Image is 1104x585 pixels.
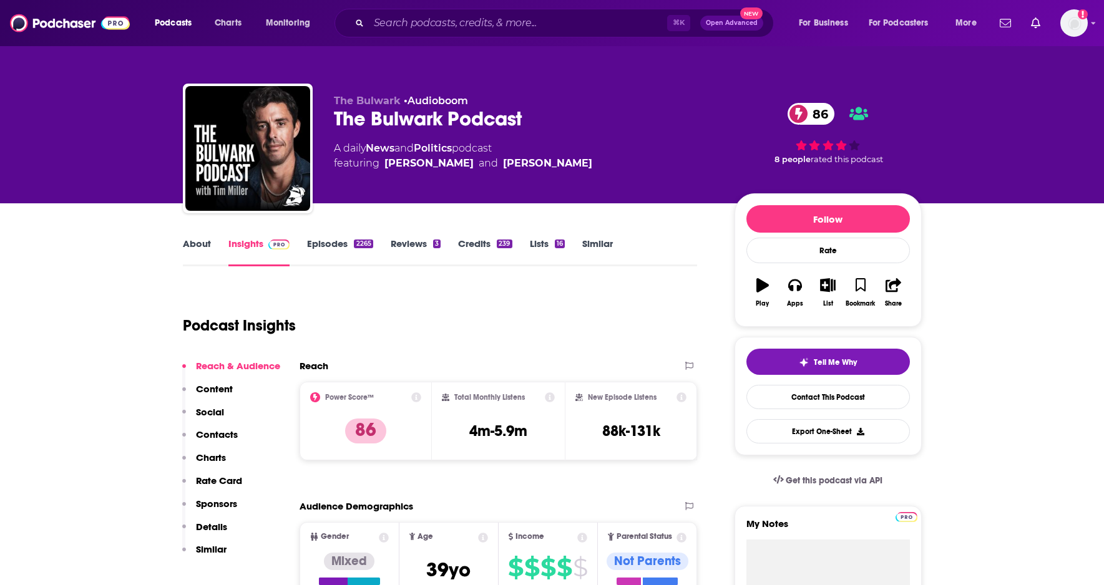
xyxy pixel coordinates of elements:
[844,270,877,315] button: Bookmark
[846,300,875,307] div: Bookmark
[426,558,471,582] span: 39 yo
[228,238,290,266] a: InsightsPodchaser Pro
[756,300,769,307] div: Play
[1060,9,1088,37] img: User Profile
[182,428,238,452] button: Contacts
[196,383,233,395] p: Content
[790,13,864,33] button: open menu
[515,533,544,541] span: Income
[1078,9,1088,19] svg: Add a profile image
[555,239,565,248] div: 16
[408,95,468,107] a: Audioboom
[706,20,758,26] span: Open Advanced
[524,558,539,578] span: $
[787,300,803,307] div: Apps
[667,15,690,31] span: ⌘ K
[404,95,468,107] span: •
[196,360,280,372] p: Reach & Audience
[182,452,226,475] button: Charts
[896,512,917,522] img: Podchaser Pro
[433,239,441,248] div: 3
[300,360,328,372] h2: Reach
[321,533,349,541] span: Gender
[530,238,565,266] a: Lists16
[414,142,452,154] a: Politics
[799,14,848,32] span: For Business
[469,422,527,440] h3: 4m-5.9m
[799,357,809,367] img: tell me why sparkle
[1060,9,1088,37] button: Show profile menu
[325,393,374,402] h2: Power Score™
[786,475,882,486] span: Get this podcast via API
[582,238,613,266] a: Similar
[384,156,474,171] a: Charlie Sykes
[334,141,592,171] div: A daily podcast
[366,142,394,154] a: News
[735,95,922,172] div: 86 8 peoplerated this podcast
[257,13,326,33] button: open menu
[196,543,227,555] p: Similar
[215,14,242,32] span: Charts
[955,14,977,32] span: More
[503,156,592,171] a: Tim Miller
[182,406,224,429] button: Social
[300,500,413,512] h2: Audience Demographics
[800,103,834,125] span: 86
[183,238,211,266] a: About
[763,465,893,496] a: Get this podcast via API
[479,156,498,171] span: and
[540,558,555,578] span: $
[1026,12,1045,34] a: Show notifications dropdown
[182,475,242,498] button: Rate Card
[617,533,672,541] span: Parental Status
[746,518,910,539] label: My Notes
[746,419,910,443] button: Export One-Sheet
[746,270,779,315] button: Play
[557,558,572,578] span: $
[334,156,592,171] span: featuring
[947,13,992,33] button: open menu
[369,13,667,33] input: Search podcasts, credits, & more...
[746,205,910,233] button: Follow
[779,270,811,315] button: Apps
[458,238,512,266] a: Credits239
[196,498,237,510] p: Sponsors
[182,543,227,566] button: Similar
[602,422,660,440] h3: 88k-131k
[268,239,290,249] img: Podchaser Pro
[185,86,310,211] img: The Bulwark Podcast
[182,498,237,521] button: Sponsors
[607,553,688,570] div: Not Parents
[788,103,834,125] a: 86
[995,12,1016,34] a: Show notifications dropdown
[814,357,857,367] span: Tell Me Why
[196,406,224,418] p: Social
[861,13,947,33] button: open menu
[418,533,433,541] span: Age
[811,270,844,315] button: List
[508,558,523,578] span: $
[877,270,909,315] button: Share
[774,155,811,164] span: 8 people
[454,393,525,402] h2: Total Monthly Listens
[811,155,883,164] span: rated this podcast
[196,521,227,533] p: Details
[346,9,786,37] div: Search podcasts, credits, & more...
[588,393,657,402] h2: New Episode Listens
[196,428,238,440] p: Contacts
[182,360,280,383] button: Reach & Audience
[746,385,910,409] a: Contact This Podcast
[394,142,414,154] span: and
[307,238,373,266] a: Episodes2265
[324,553,374,570] div: Mixed
[823,300,833,307] div: List
[896,510,917,522] a: Pro website
[183,316,296,335] h1: Podcast Insights
[345,418,386,443] p: 86
[182,521,227,544] button: Details
[10,11,130,35] img: Podchaser - Follow, Share and Rate Podcasts
[391,238,441,266] a: Reviews3
[700,16,763,31] button: Open AdvancedNew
